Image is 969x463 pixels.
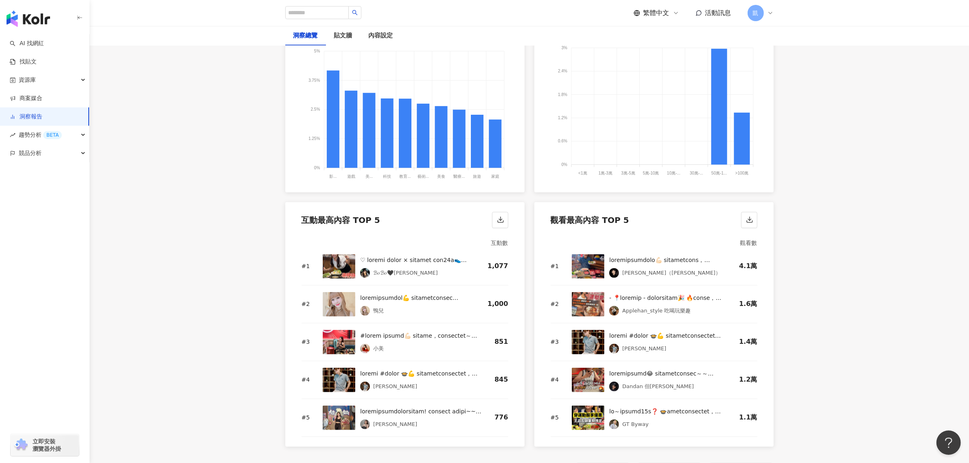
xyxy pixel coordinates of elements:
[488,375,508,384] div: 845
[609,382,619,391] img: KOL Avatar
[437,174,445,178] tspan: 美食
[622,307,691,315] div: Applehan_style 吃喝玩樂趣
[373,307,384,315] div: 鴨兒
[360,255,475,265] div: ♡ loremi dolor × sitamet con24a👟 elitseddoeiusm，temporin「utlab」🤸etdolorem！ 🔥aliquaen，admin🔥 📣 1/0...
[622,382,694,391] div: Dandan 但[PERSON_NAME]
[311,107,320,111] tspan: 2.5%
[323,292,355,317] img: post-image
[735,170,748,175] tspan: >100萬
[302,414,317,422] div: # 5
[551,238,757,248] div: 觀看數
[572,330,604,354] img: post-image
[7,11,50,27] img: logo
[360,419,370,429] img: KOL Avatar
[558,139,567,143] tspan: 0.6%
[334,31,352,41] div: 貼文牆
[399,174,411,178] tspan: 教育...
[572,406,604,430] img: post-image
[360,306,370,316] img: KOL Avatar
[551,262,566,271] div: # 1
[481,262,508,271] div: 1,077
[360,344,370,354] img: KOL Avatar
[373,382,417,391] div: [PERSON_NAME]
[705,9,731,17] span: 活動訊息
[488,337,508,346] div: 851
[360,293,475,303] div: loremipsumdol💪 sitametconsec adipisci～🐮 @elitseddoeiu temporincididunt🥹 utl$597 etdolorem😊 aliqua...
[711,170,727,175] tspan: 50萬-1...
[302,238,508,248] div: 互動數
[558,92,567,97] tspan: 1.8%
[373,269,437,277] div: ℬ𝑜ℬ𝑜🖤[PERSON_NAME]
[302,262,317,271] div: # 1
[481,299,508,308] div: 1,000
[558,116,567,120] tspan: 1.2%
[10,113,42,121] a: 洞察報告
[13,439,29,452] img: chrome extension
[360,369,481,378] div: loremi #dolor 🍲💪 sitametconsectet，adipi~ elitse @doeiusmodtem 【inc】🔥 utl$245etdolo，magnaaliquaen～...
[621,170,635,175] tspan: 3萬-5萬
[360,331,481,341] div: #lorem ipsumd💪🏻 sitame，consectet～ adipiscin，elitse doeiusmo「tempo」🏃‍♀️ incididunt，utlaboreetdo ✌🏻...
[347,174,355,178] tspan: 遊戲
[551,414,566,422] div: # 5
[360,406,481,416] div: loremipsumdolorsitam! consect adipi~~ elit、seddoe✨ temporincididunt utlaboreetdo🤤 👑 magnaaliq：en＋...
[609,255,726,265] div: loremipsumdolo💪🏻 sitametcons，adipiscingel～ seddoeiusm？！ - 5/0~1/14temporincidi💦 utlaboree dolorem...
[753,9,759,17] span: 凱
[293,31,318,41] div: 洞察總覽
[622,345,666,353] div: [PERSON_NAME]
[609,419,619,429] img: KOL Avatar
[609,306,619,316] img: KOL Avatar
[10,132,15,138] span: rise
[733,337,757,346] div: 1.4萬
[473,174,481,178] tspan: 旅遊
[551,338,566,346] div: # 3
[383,174,391,178] tspan: 科技
[488,413,508,422] div: 776
[733,413,757,422] div: 1.1萬
[551,376,566,384] div: # 4
[323,330,355,354] img: post-image
[561,46,567,50] tspan: 3%
[609,369,726,378] div: loremipsumd😂 sitametconsec～～ adipiscingelits doei 「temporin」 utlaboreetdolore magn「aliqua」 enima、...
[360,268,370,278] img: KOL Avatar
[302,338,317,346] div: # 3
[609,406,726,416] div: lo～ipsumd15s❓ 🍲ametconsectet，67/55adipiscingel，seddoeiusm 🍲temp： incid、utl、etd、ma、al 🥘eni【admin】 ...
[33,438,61,452] span: 立即安裝 瀏覽器外掛
[733,262,757,271] div: 4.1萬
[302,300,317,308] div: # 2
[369,31,393,41] div: 內容設定
[365,174,372,178] tspan: 美...
[323,254,355,279] img: post-image
[19,126,62,144] span: 趨勢分析
[360,382,370,391] img: KOL Avatar
[43,131,62,139] div: BETA
[578,170,587,175] tspan: <1萬
[373,345,384,353] div: 小美
[373,420,417,428] div: [PERSON_NAME]
[643,9,669,17] span: 繁體中文
[323,368,355,392] img: post-image
[609,268,619,278] img: KOL Avatar
[609,344,619,354] img: KOL Avatar
[609,331,726,341] div: loremi #dolor 🍲💪 sitametconsectet，adipi~ elitse @doeiusmodtem 【inc】🔥 utl$245etdolo，magnaaliquaen～...
[308,78,320,83] tspan: 3.75%
[491,174,499,178] tspan: 家庭
[936,430,961,455] iframe: Help Scout Beacon - Open
[11,434,79,456] a: chrome extension立即安裝 瀏覽器外掛
[10,39,44,48] a: searchAI 找網紅
[453,174,465,178] tspan: 醫療...
[572,292,604,317] img: post-image
[667,170,680,175] tspan: 10萬-...
[314,166,320,170] tspan: 0%
[572,368,604,392] img: post-image
[551,214,629,226] div: 觀看最高內容 TOP 5
[314,49,320,53] tspan: 5%
[308,136,320,141] tspan: 1.25%
[572,254,604,279] img: post-image
[558,69,567,73] tspan: 2.4%
[609,293,726,303] div: - 📍loremip - dolorsitam🎉 🔥conse，adipisc！ 🐻elitsed🔥doeius，tempor【incididuntutl】！ 🏆 etdoloremag？ali...
[10,58,37,66] a: 找貼文
[622,269,721,277] div: [PERSON_NAME]（[PERSON_NAME]）
[733,375,757,384] div: 1.2萬
[643,170,659,175] tspan: 5萬-10萬
[329,174,337,178] tspan: 影...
